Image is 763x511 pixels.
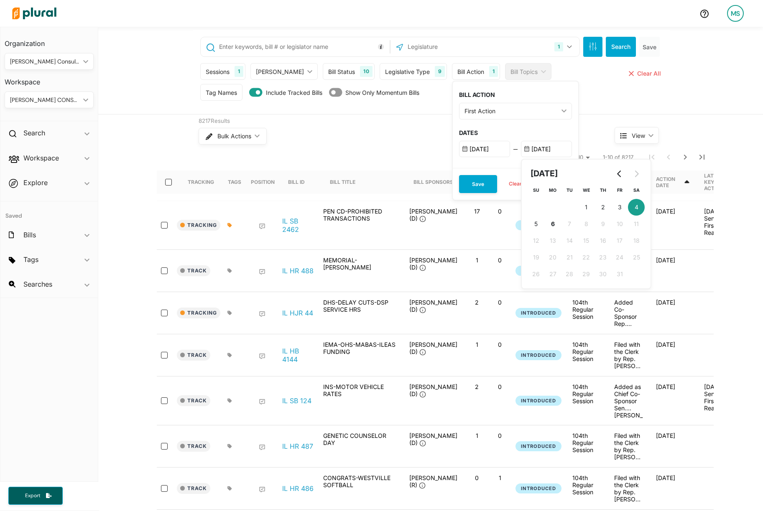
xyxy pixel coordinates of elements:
[656,170,691,194] div: Action Date
[177,483,210,494] button: Track
[228,179,241,185] div: Tags
[409,208,457,222] span: [PERSON_NAME] (D)
[469,299,485,306] p: 2
[319,474,403,503] div: CONGRATS-WESTVILLE SOFTBALL
[161,443,168,450] input: select-row-state-il-104th-hr487
[409,257,457,271] span: [PERSON_NAME] (D)
[282,347,314,364] a: IL HB 4144
[589,42,597,49] span: Search Filters
[319,257,403,285] div: MEMORIAL-[PERSON_NAME]
[330,179,355,185] div: Bill Title
[282,397,311,405] a: IL SB 124
[328,67,355,76] div: Bill Status
[515,266,561,276] button: Introduced
[413,170,453,194] div: Bill Sponsors
[521,141,572,157] input: 10/4/2025
[649,299,697,327] div: [DATE]
[500,175,538,193] button: Clear All
[23,178,48,187] h2: Explore
[282,309,313,317] a: IL HJR 44
[259,311,265,318] div: Add Position Statement
[554,42,563,51] div: 1
[549,269,556,278] span: 27
[10,57,80,66] div: [PERSON_NAME] Consulting
[161,352,168,358] input: select-row-state-il-104th-hb4144
[660,149,677,165] button: Previous Page
[319,432,403,460] div: GENETIC COUNSELOR DAY
[551,39,577,55] button: 1
[251,179,275,185] div: Position
[10,96,80,104] div: [PERSON_NAME] CONSULTING
[319,208,403,243] div: PEN CD-PROHIBITED TRANSACTIONS
[227,486,232,491] div: Add tags
[177,220,220,231] button: Tracking
[607,383,649,418] div: Added as Chief Co-Sponsor Sen. [PERSON_NAME]
[227,398,232,403] div: Add tags
[288,179,305,185] div: Bill ID
[227,444,232,449] div: Add tags
[8,487,63,505] button: Export
[259,486,265,493] div: Add Position Statement
[533,253,539,262] span: 19
[607,474,649,503] div: Filed with the Clerk by Rep. [PERSON_NAME]
[628,165,645,182] button: Go to next month
[492,432,508,439] p: 0
[319,341,403,369] div: IEMA-OHS-MABAS-ILEAS FUNDING
[694,149,710,165] button: Last Page
[165,179,172,186] input: select-all-rows
[330,170,363,194] div: Bill Title
[256,67,304,76] div: [PERSON_NAME]
[177,441,210,452] button: Track
[649,432,697,460] div: [DATE]
[459,175,497,193] button: Save
[607,341,649,369] div: Filed with the Clerk by Rep. [PERSON_NAME]
[632,131,645,140] span: View
[735,483,755,503] iframe: Intercom live chat
[584,219,588,228] span: 8
[704,173,732,191] div: Latest Key Action
[727,5,744,22] div: MS
[0,201,98,222] h4: Saved
[161,310,168,316] input: select-row-state-il-104th-hjr44
[515,350,561,361] button: Introduced
[251,170,275,194] div: Position
[282,484,314,493] a: IL HR 486
[607,432,649,460] div: Filed with the Clerk by Rep. [PERSON_NAME]
[600,188,606,193] span: Th
[566,269,573,278] span: 28
[266,88,322,97] span: Include Tracked Bills
[677,149,694,165] button: Next Page
[469,383,485,390] p: 2
[227,268,232,273] div: Add tags
[407,39,496,55] input: Legislature
[492,341,508,348] p: 0
[515,308,561,318] button: Introduced
[188,170,214,194] div: Tracking
[704,208,732,236] p: [DATE] - Senate - First Reading
[582,253,590,262] span: 22
[515,220,561,231] button: Introduced
[413,179,453,185] div: Bill Sponsors
[259,399,265,405] div: Add Position Statement
[177,265,210,276] button: Track
[206,67,230,76] div: Sessions
[583,188,590,193] span: We
[282,217,314,234] a: IL SB 2462
[600,236,606,245] span: 16
[259,444,265,451] div: Add Position Statement
[492,257,508,264] p: 0
[5,31,94,50] h3: Organization
[489,66,498,77] div: 1
[618,203,622,211] span: 3
[227,353,232,358] div: Add tags
[227,223,232,228] div: Add tags
[177,350,210,361] button: Track
[603,153,633,162] span: 1-10 of 8217
[649,383,697,418] div: [DATE]
[161,485,168,492] input: select-row-state-il-104th-hr486
[704,170,732,194] div: Latest Key Action
[637,70,661,77] span: Clear All
[656,176,683,188] div: Action Date
[218,39,388,55] input: Enter keywords, bill # or legislator name
[635,203,638,211] span: 4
